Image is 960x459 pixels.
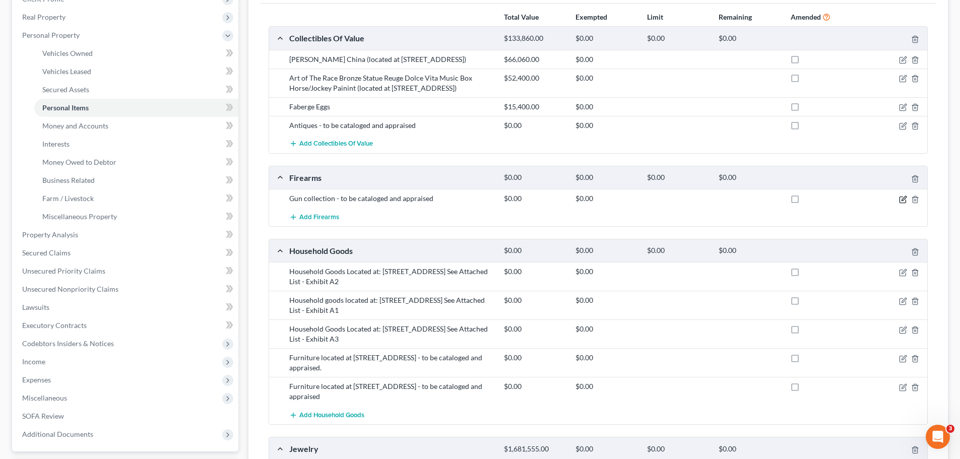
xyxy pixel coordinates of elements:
[284,54,499,64] div: [PERSON_NAME] China (located at [STREET_ADDRESS])
[42,85,89,94] span: Secured Assets
[647,13,663,21] strong: Limit
[22,430,93,438] span: Additional Documents
[42,103,89,112] span: Personal Items
[575,13,607,21] strong: Exempted
[642,173,714,182] div: $0.00
[34,189,238,208] a: Farm / Livestock
[791,13,821,21] strong: Amended
[284,295,499,315] div: Household goods located at: [STREET_ADDRESS] See Attached List - Exhibit A1
[299,213,339,221] span: Add Firearms
[499,381,570,391] div: $0.00
[42,194,94,203] span: Farm / Livestock
[34,99,238,117] a: Personal Items
[570,193,642,204] div: $0.00
[284,33,499,43] div: Collectibles Of Value
[570,73,642,83] div: $0.00
[570,120,642,130] div: $0.00
[34,171,238,189] a: Business Related
[284,102,499,112] div: Faberge Eggs
[42,49,93,57] span: Vehicles Owned
[34,81,238,99] a: Secured Assets
[714,246,785,255] div: $0.00
[289,208,339,226] button: Add Firearms
[570,295,642,305] div: $0.00
[570,246,642,255] div: $0.00
[14,280,238,298] a: Unsecured Nonpriority Claims
[22,321,87,330] span: Executory Contracts
[34,135,238,153] a: Interests
[714,34,785,43] div: $0.00
[642,34,714,43] div: $0.00
[499,267,570,277] div: $0.00
[22,303,49,311] span: Lawsuits
[42,121,108,130] span: Money and Accounts
[570,353,642,363] div: $0.00
[284,73,499,93] div: Art of The Race Bronze Statue Reuge Dolce Vita Music Box Horse/Jockey Painint (located at [STREET...
[570,102,642,112] div: $0.00
[22,285,118,293] span: Unsecured Nonpriority Claims
[284,245,499,256] div: Household Goods
[22,375,51,384] span: Expenses
[14,244,238,262] a: Secured Claims
[499,246,570,255] div: $0.00
[642,246,714,255] div: $0.00
[22,267,105,275] span: Unsecured Priority Claims
[42,158,116,166] span: Money Owed to Debtor
[289,406,364,424] button: Add Household Goods
[34,117,238,135] a: Money and Accounts
[14,298,238,316] a: Lawsuits
[499,295,570,305] div: $0.00
[642,444,714,454] div: $0.00
[284,267,499,287] div: Household Goods Located at: [STREET_ADDRESS] See Attached List - Exhibit A2
[499,444,570,454] div: $1,681,555.00
[42,212,117,221] span: Miscellaneous Property
[946,425,954,433] span: 3
[499,173,570,182] div: $0.00
[499,34,570,43] div: $133,860.00
[22,13,66,21] span: Real Property
[34,62,238,81] a: Vehicles Leased
[22,31,80,39] span: Personal Property
[14,407,238,425] a: SOFA Review
[714,444,785,454] div: $0.00
[289,135,373,153] button: Add Collectibles Of Value
[34,44,238,62] a: Vehicles Owned
[284,381,499,402] div: Furniture located at [STREET_ADDRESS] - to be cataloged and appraised
[499,54,570,64] div: $66,060.00
[570,54,642,64] div: $0.00
[926,425,950,449] iframe: Intercom live chat
[299,411,364,419] span: Add Household Goods
[22,412,64,420] span: SOFA Review
[22,357,45,366] span: Income
[570,34,642,43] div: $0.00
[499,102,570,112] div: $15,400.00
[34,153,238,171] a: Money Owed to Debtor
[42,176,95,184] span: Business Related
[570,444,642,454] div: $0.00
[570,267,642,277] div: $0.00
[499,324,570,334] div: $0.00
[284,353,499,373] div: Furniture located at [STREET_ADDRESS] - to be cataloged and appraised.
[284,120,499,130] div: Antiques - to be cataloged and appraised
[570,381,642,391] div: $0.00
[719,13,752,21] strong: Remaining
[22,339,114,348] span: Codebtors Insiders & Notices
[22,230,78,239] span: Property Analysis
[570,324,642,334] div: $0.00
[22,394,67,402] span: Miscellaneous
[299,140,373,148] span: Add Collectibles Of Value
[42,140,70,148] span: Interests
[284,324,499,344] div: Household Goods Located at: [STREET_ADDRESS] See Attached List - Exhibit A3
[34,208,238,226] a: Miscellaneous Property
[499,193,570,204] div: $0.00
[499,73,570,83] div: $52,400.00
[14,316,238,335] a: Executory Contracts
[14,262,238,280] a: Unsecured Priority Claims
[284,172,499,183] div: Firearms
[42,67,91,76] span: Vehicles Leased
[504,13,539,21] strong: Total Value
[499,120,570,130] div: $0.00
[714,173,785,182] div: $0.00
[284,193,499,204] div: Gun collection - to be cataloged and appraised
[570,173,642,182] div: $0.00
